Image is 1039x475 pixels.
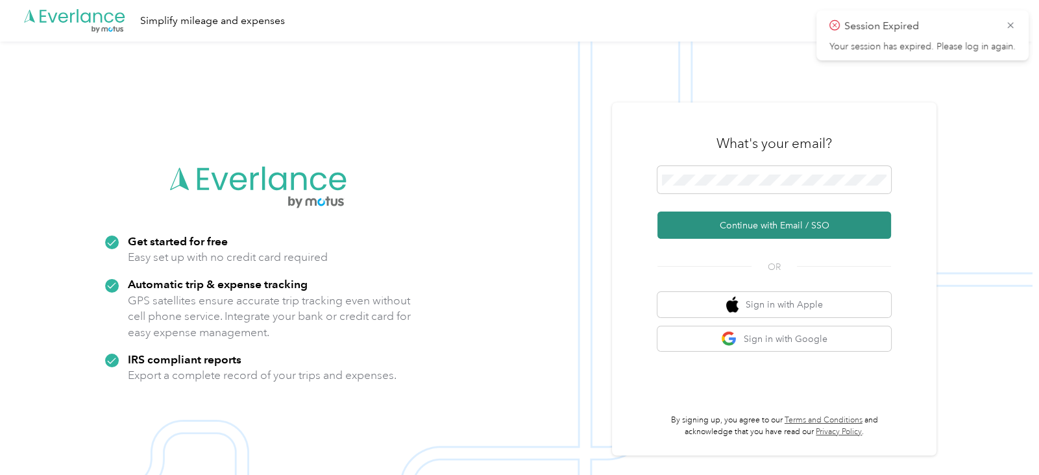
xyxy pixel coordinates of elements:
p: Session Expired [844,18,996,34]
button: apple logoSign in with Apple [657,292,891,317]
strong: IRS compliant reports [128,352,241,366]
p: GPS satellites ensure accurate trip tracking even without cell phone service. Integrate your bank... [128,293,411,341]
span: OR [752,260,797,274]
p: Easy set up with no credit card required [128,249,328,265]
strong: Automatic trip & expense tracking [128,277,308,291]
button: google logoSign in with Google [657,326,891,352]
strong: Get started for free [128,234,228,248]
div: Simplify mileage and expenses [140,13,285,29]
p: Your session has expired. Please log in again. [829,41,1016,53]
a: Terms and Conditions [785,415,862,425]
button: Continue with Email / SSO [657,212,891,239]
p: Export a complete record of your trips and expenses. [128,367,397,384]
p: By signing up, you agree to our and acknowledge that you have read our . [657,415,891,437]
a: Privacy Policy [816,427,862,437]
img: apple logo [726,297,739,313]
h3: What's your email? [716,134,832,152]
img: google logo [721,331,737,347]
